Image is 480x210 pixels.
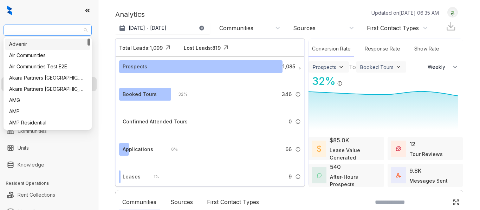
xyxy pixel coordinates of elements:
img: AfterHoursConversations [317,173,322,178]
span: 0 [288,118,292,126]
button: Weekly [423,61,463,73]
div: Air Communities [9,52,86,59]
span: 346 [282,90,292,98]
img: TourReviews [396,146,401,151]
div: Lost Leads: 819 [184,44,221,52]
div: Booked Tours [360,64,394,70]
img: Info [299,67,301,69]
span: AMG [8,25,87,35]
div: 540 [330,163,341,171]
img: Info [295,147,301,152]
li: Communities [1,124,97,138]
img: Download [446,21,456,32]
img: LeaseValue [317,145,321,152]
div: First Contact Types [367,24,419,32]
a: Communities [18,124,47,138]
h3: Resident Operations [6,180,98,187]
a: Knowledge [18,158,44,172]
div: Air Communities [5,50,90,61]
div: Sources [293,24,316,32]
div: Response Rate [361,41,404,56]
li: Rent Collections [1,188,97,202]
img: ViewFilterArrow [338,63,345,70]
img: Info [295,92,301,97]
li: Collections [1,94,97,108]
span: 9 [288,173,292,181]
img: Click Icon [221,42,231,53]
span: Weekly [428,63,449,70]
div: Air Communities Test E2E [9,63,86,70]
img: UserAvatar [448,9,458,16]
div: 12 [409,140,415,148]
div: AMP Residential [9,119,86,127]
div: Total Leads: 1,099 [119,44,163,52]
img: SearchIcon [438,199,444,205]
div: AMP [9,108,86,115]
li: Leads [1,47,97,61]
img: Click Icon [163,42,173,53]
p: [DATE] - [DATE] [129,25,167,32]
div: AMP [5,106,90,117]
span: 66 [285,145,292,153]
div: Conversion Rate [309,41,354,56]
img: Info [337,81,343,86]
div: 32 % [171,90,187,98]
div: Prospects [123,63,147,70]
div: Advenir [9,40,86,48]
div: Applications [123,145,153,153]
div: Confirmed Attended Tours [123,118,188,126]
div: Akara Partners Nashville [5,72,90,83]
img: TotalFum [396,173,401,178]
div: To [349,63,356,71]
div: Advenir [5,39,90,50]
li: Units [1,141,97,155]
div: Air Communities Test E2E [5,61,90,72]
div: Tour Reviews [409,150,443,158]
div: Show Rate [411,41,443,56]
div: Akara Partners Phoenix [5,83,90,95]
div: Booked Tours [123,90,157,98]
div: After-Hours Prospects [330,173,380,188]
p: Updated on [DATE] 06:35 AM [371,9,439,16]
div: $85.0K [330,136,349,144]
div: Communities [219,24,253,32]
li: Knowledge [1,158,97,172]
div: Prospects [313,64,336,70]
button: [DATE] - [DATE] [115,22,210,34]
div: Akara Partners [GEOGRAPHIC_DATA] [9,85,86,93]
div: 1 % [147,173,159,181]
img: Info [295,174,301,179]
li: Leasing [1,77,97,91]
div: AMG [9,96,86,104]
a: Units [18,141,29,155]
img: Click Icon [343,74,353,85]
div: 9.8K [409,167,422,175]
div: Messages Sent [409,177,448,184]
div: AMP Residential [5,117,90,128]
img: logo [7,6,12,15]
p: Analytics [115,9,145,20]
div: Leases [123,173,141,181]
div: 32 % [309,73,336,89]
a: Rent Collections [18,188,55,202]
img: Info [295,119,301,124]
span: 1,085 [283,63,295,70]
div: 6 % [164,145,178,153]
img: ViewFilterArrow [395,63,402,70]
img: Click Icon [453,199,460,206]
div: AMG [5,95,90,106]
div: Akara Partners [GEOGRAPHIC_DATA] [9,74,86,82]
div: Lease Value Generated [330,147,380,161]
